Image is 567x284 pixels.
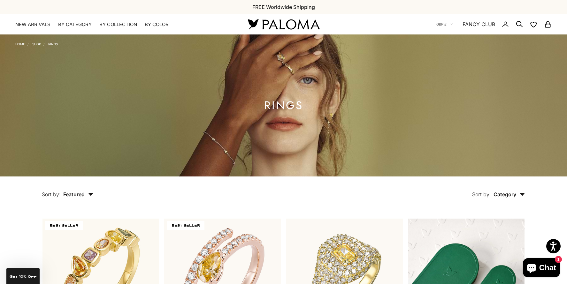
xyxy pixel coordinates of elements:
[494,191,525,198] span: Category
[15,21,50,28] a: NEW ARRIVALS
[15,41,58,46] nav: Breadcrumb
[48,42,58,46] a: Rings
[436,14,552,34] nav: Secondary navigation
[264,101,303,109] h1: Rings
[436,21,447,27] span: GBP £
[472,191,491,198] span: Sort by:
[457,176,540,203] button: Sort by: Category
[45,221,83,230] span: BEST SELLER
[15,42,25,46] a: Home
[15,21,233,28] nav: Primary navigation
[252,3,315,11] p: FREE Worldwide Shipping
[436,21,453,27] button: GBP £
[63,191,94,198] span: Featured
[6,268,40,284] div: GET 10% Off
[42,191,61,198] span: Sort by:
[145,21,169,28] summary: By Color
[58,21,92,28] summary: By Category
[99,21,137,28] summary: By Collection
[463,20,495,28] a: FANCY CLUB
[521,258,562,279] inbox-online-store-chat: Shopify online store chat
[10,275,37,278] span: GET 10% Off
[32,42,41,46] a: Shop
[27,176,108,203] button: Sort by: Featured
[167,221,204,230] span: BEST SELLER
